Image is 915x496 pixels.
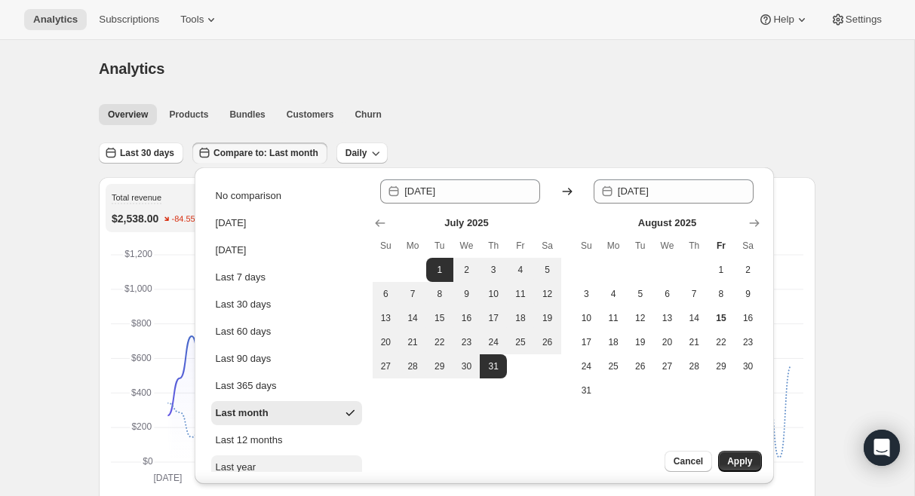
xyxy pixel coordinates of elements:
span: 20 [379,336,394,348]
text: [DATE] [153,473,182,483]
span: Mo [606,240,621,252]
button: Friday August 1 2025 [708,258,735,282]
button: Tuesday July 22 2025 [426,330,453,354]
span: 22 [714,336,729,348]
button: Monday July 28 2025 [399,354,426,378]
button: Saturday August 2 2025 [735,258,762,282]
button: Sunday July 20 2025 [373,330,400,354]
button: Monday August 11 2025 [600,306,627,330]
button: Thursday August 14 2025 [680,306,708,330]
th: Sunday [573,234,600,258]
th: Friday [708,234,735,258]
span: 29 [432,360,447,372]
button: Last month [211,401,362,425]
span: 25 [513,336,528,348]
span: 18 [513,312,528,324]
span: 11 [513,288,528,300]
span: 10 [579,312,594,324]
button: Wednesday July 2 2025 [453,258,481,282]
button: Thursday July 10 2025 [480,282,507,306]
span: Analytics [33,14,78,26]
span: 16 [741,312,756,324]
span: 10 [486,288,501,300]
button: Compare to: Last month [192,142,327,164]
button: End of range Thursday July 31 2025 [480,354,507,378]
button: Thursday July 17 2025 [480,306,507,330]
button: Monday August 25 2025 [600,354,627,378]
span: 27 [660,360,675,372]
th: Wednesday [654,234,681,258]
button: Sunday July 13 2025 [373,306,400,330]
button: Monday July 21 2025 [399,330,426,354]
div: Last 30 days [216,297,272,312]
button: Start of range Tuesday July 1 2025 [426,258,453,282]
th: Thursday [680,234,708,258]
button: Tuesday July 29 2025 [426,354,453,378]
span: 28 [405,360,420,372]
button: Sunday August 24 2025 [573,354,600,378]
div: Last 365 days [216,378,277,393]
button: Sunday August 31 2025 [573,378,600,403]
span: 12 [633,312,648,324]
div: Last 60 days [216,324,272,339]
span: 28 [686,360,702,372]
button: Wednesday July 23 2025 [453,330,481,354]
button: Tuesday July 15 2025 [426,306,453,330]
text: -84.55% [172,215,203,224]
span: 29 [714,360,729,372]
span: Help [773,14,794,26]
p: $2,538.00 [112,211,158,226]
button: Settings [821,9,891,30]
button: Last 90 days [211,347,362,371]
span: Fr [714,240,729,252]
span: Su [579,240,594,252]
span: 14 [405,312,420,324]
button: Friday August 29 2025 [708,354,735,378]
button: Friday July 11 2025 [507,282,534,306]
span: Settings [846,14,882,26]
button: Tuesday August 26 2025 [627,354,654,378]
button: Thursday July 24 2025 [480,330,507,354]
span: 25 [606,360,621,372]
button: Friday August 22 2025 [708,330,735,354]
div: Last year [216,460,256,475]
span: 1 [432,264,447,276]
span: 16 [459,312,474,324]
button: Tuesday August 12 2025 [627,306,654,330]
span: 21 [405,336,420,348]
span: 9 [459,288,474,300]
button: No comparison [211,184,362,208]
span: 6 [660,288,675,300]
div: No comparison [216,188,281,204]
span: Fr [513,240,528,252]
div: Last 7 days [216,270,266,285]
span: 30 [741,360,756,372]
button: Wednesday August 6 2025 [654,282,681,306]
button: Cancel [665,451,712,472]
button: Tuesday July 8 2025 [426,282,453,306]
span: Apply [727,455,752,467]
button: Show next month, September 2025 [744,213,765,234]
span: Analytics [99,60,164,77]
span: 27 [379,360,394,372]
button: Show previous month, June 2025 [370,213,391,234]
button: Saturday July 5 2025 [534,258,561,282]
button: Wednesday July 16 2025 [453,306,481,330]
span: 26 [540,336,555,348]
span: 17 [486,312,501,324]
span: 2 [741,264,756,276]
button: Saturday July 12 2025 [534,282,561,306]
text: $1,000 [124,283,152,294]
button: Sunday August 3 2025 [573,282,600,306]
span: Sa [741,240,756,252]
button: Friday July 4 2025 [507,258,534,282]
span: We [660,240,675,252]
button: Daily [336,142,388,164]
th: Tuesday [426,234,453,258]
span: 21 [686,336,702,348]
button: Sunday August 10 2025 [573,306,600,330]
th: Saturday [735,234,762,258]
div: Last 90 days [216,351,272,366]
span: 5 [540,264,555,276]
span: 30 [459,360,474,372]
